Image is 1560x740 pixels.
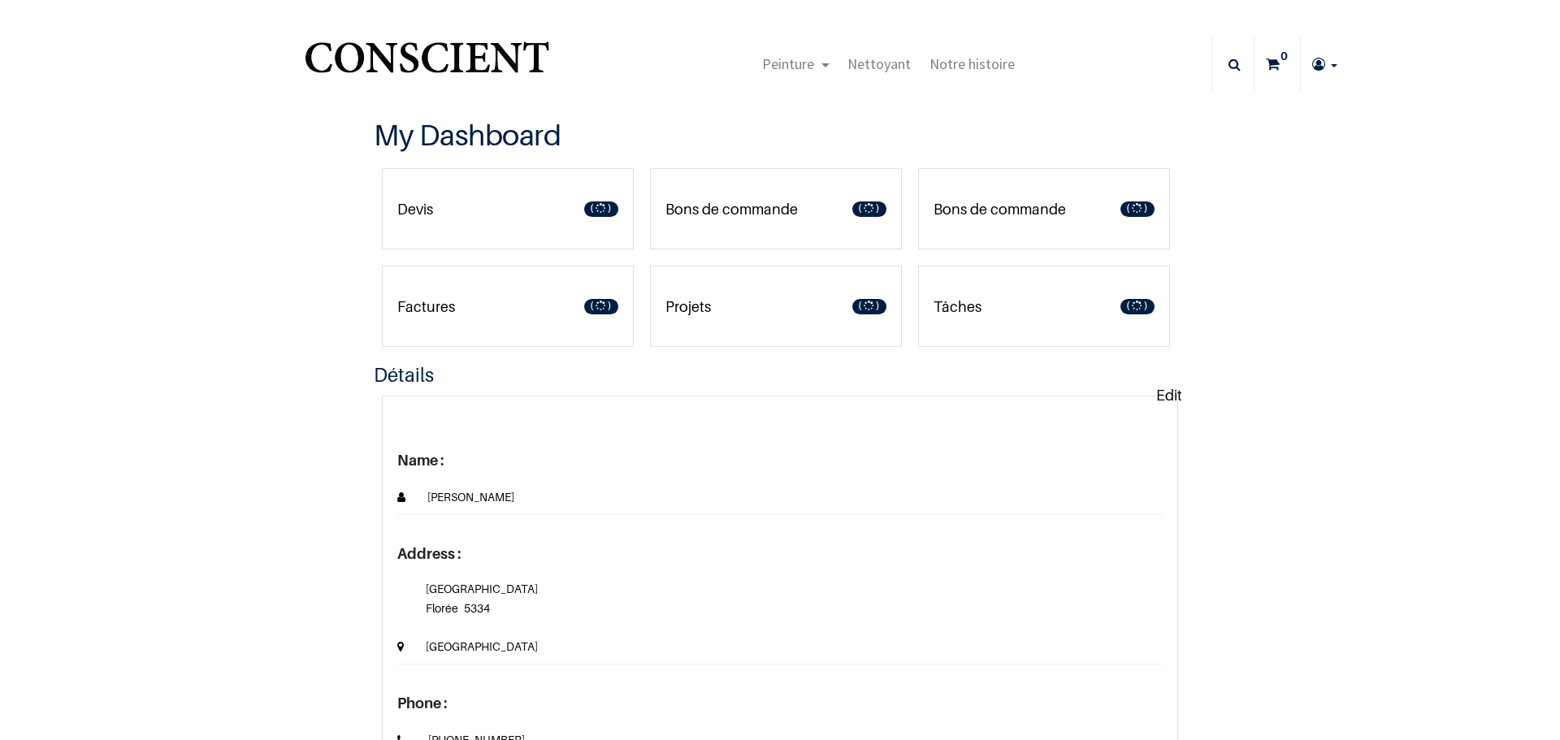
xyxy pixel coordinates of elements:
a: Factures [382,266,634,347]
span: Peinture [762,54,814,73]
a: Tâches [918,266,1170,347]
span: [PERSON_NAME] [408,487,514,507]
a: Projets [650,266,902,347]
h4: Détails [374,362,1186,387]
a: Peinture [753,36,838,93]
p: Bons de commande [665,198,798,220]
span: [GEOGRAPHIC_DATA] [426,579,538,599]
p: Bons de commande [934,198,1066,220]
a: Bons de commande [650,168,902,249]
span: Florée [426,599,458,618]
a: Edit [1152,369,1186,422]
p: Factures [397,296,455,318]
span: Nettoyant [847,54,911,73]
p: Phone : [397,692,1163,714]
a: Logo of Conscient [301,32,552,97]
span: 5334 [461,599,490,618]
p: Address : [397,543,1163,565]
span: [GEOGRAPHIC_DATA] [426,637,538,656]
sup: 0 [1276,48,1292,64]
p: Projets [665,296,711,318]
p: Name : [397,449,1163,471]
p: Tâches [934,296,981,318]
p: Edit [1156,384,1182,406]
h3: My Dashboard [374,116,1186,154]
img: Conscient [301,32,552,97]
a: Bons de commande [918,168,1170,249]
span: Notre histoire [929,54,1015,73]
a: 0 [1254,36,1300,93]
a: Devis [382,168,634,249]
p: Devis [397,198,433,220]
